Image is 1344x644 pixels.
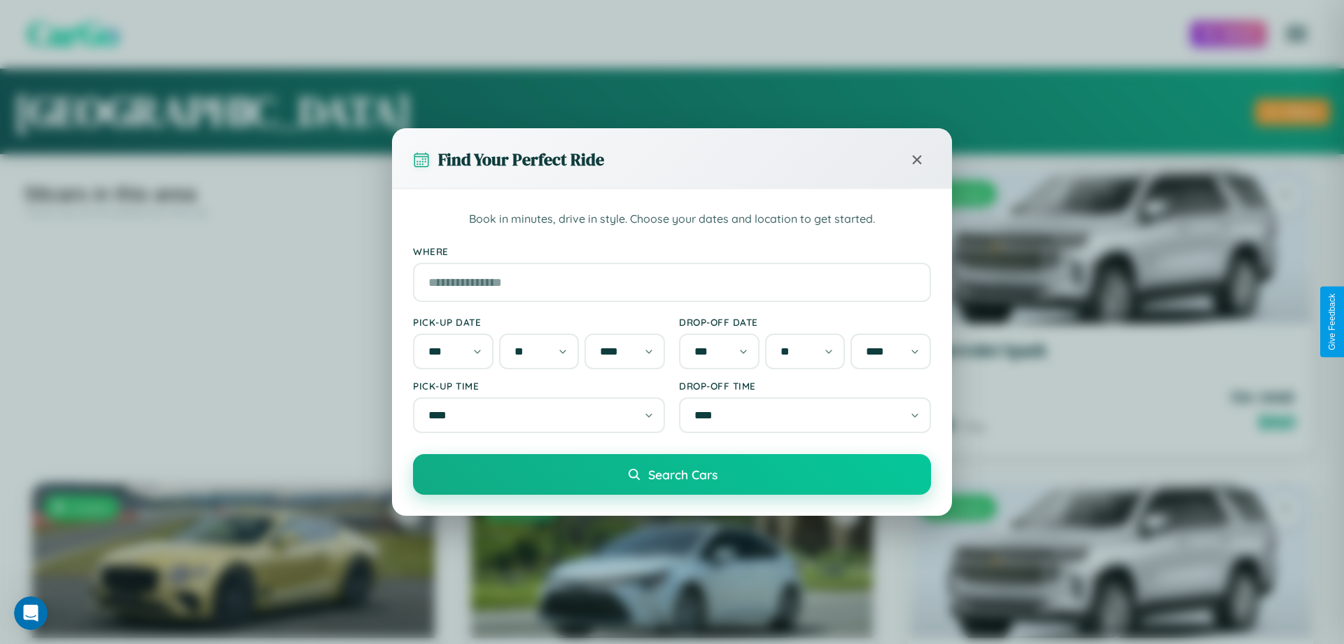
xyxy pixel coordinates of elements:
[438,148,604,171] h3: Find Your Perfect Ride
[413,210,931,228] p: Book in minutes, drive in style. Choose your dates and location to get started.
[679,316,931,328] label: Drop-off Date
[413,454,931,495] button: Search Cars
[648,467,717,482] span: Search Cars
[413,380,665,392] label: Pick-up Time
[413,316,665,328] label: Pick-up Date
[413,245,931,257] label: Where
[679,380,931,392] label: Drop-off Time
